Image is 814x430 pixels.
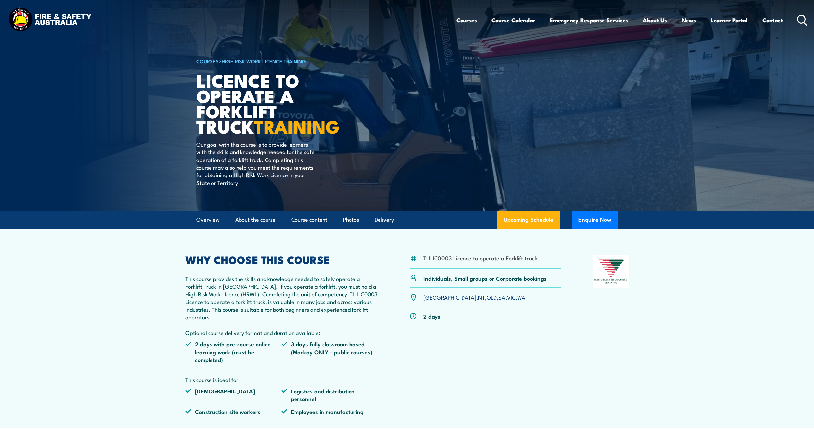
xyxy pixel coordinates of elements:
a: Photos [343,211,359,228]
li: 2 days with pre-course online learning work (must be completed) [185,340,282,363]
p: This course is ideal for: [185,376,378,383]
a: WA [517,293,525,301]
a: Upcoming Schedule [497,211,560,229]
a: About Us [643,12,667,29]
a: High Risk Work Licence Training [222,57,306,65]
a: COURSES [196,57,219,65]
a: SA [498,293,505,301]
button: Enquire Now [572,211,618,229]
a: Delivery [375,211,394,228]
a: Course Calendar [491,12,535,29]
h6: > [196,57,359,65]
a: NT [478,293,485,301]
a: Contact [762,12,783,29]
h2: WHY CHOOSE THIS COURSE [185,255,378,264]
p: This course provides the skills and knowledge needed to safely operate a Forklift Truck in [GEOGR... [185,275,378,336]
a: QLD [487,293,497,301]
a: Emergency Response Services [550,12,628,29]
a: Overview [196,211,220,228]
li: [DEMOGRAPHIC_DATA] [185,387,282,403]
li: Construction site workers [185,408,282,415]
p: Our goal with this course is to provide learners with the skills and knowledge needed for the saf... [196,140,317,186]
a: News [682,12,696,29]
li: TLILIC0003 Licence to operate a Forklift truck [423,254,537,262]
li: Logistics and distribution personnel [281,387,378,403]
img: Nationally Recognised Training logo. [593,255,629,288]
li: Employees in manufacturing [281,408,378,415]
p: , , , , , [423,293,525,301]
a: [GEOGRAPHIC_DATA] [423,293,476,301]
strong: TRAINING [254,112,340,140]
a: Course content [291,211,327,228]
a: About the course [235,211,276,228]
p: 2 days [423,312,440,320]
a: VIC [507,293,516,301]
a: Courses [456,12,477,29]
a: Learner Portal [711,12,748,29]
p: Individuals, Small groups or Corporate bookings [423,274,547,282]
h1: Licence to operate a forklift truck [196,72,359,134]
li: 3 days fully classroom based (Mackay ONLY - public courses) [281,340,378,363]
